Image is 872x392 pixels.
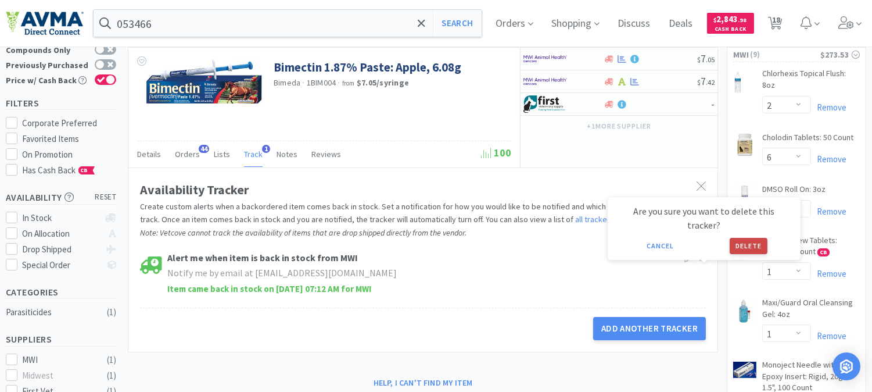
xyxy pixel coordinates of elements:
[714,16,717,24] span: $
[23,243,100,256] div: Drop Shipped
[733,362,756,378] img: 39c08aed4ffa457eb44ef3b578e8db03_1432.png
[168,266,616,281] div: Notify me by email at [EMAIL_ADDRESS][DOMAIN_NAME]
[706,55,715,64] span: . 05
[342,79,355,87] span: from
[23,353,95,367] div: MWI
[697,74,715,88] span: 7
[763,20,787,30] a: 18
[733,70,742,94] img: 263e00a45a5c4828837338120aa1846c_6420.png
[714,26,747,34] span: Cash Back
[762,132,853,148] a: Cholodin Tablets: 50 Count
[6,97,116,110] h5: Filters
[338,77,340,88] span: ·
[244,149,263,159] span: Track
[762,68,860,95] a: Chlorhexis Topical Flush: 8oz
[95,191,117,204] span: reset
[811,330,846,341] a: Remove
[168,251,358,266] strong: Alert me when item is back in stock from MWI
[199,145,209,153] span: 44
[357,77,409,88] strong: $7.05 / syringe
[140,200,706,239] p: Create custom alerts when a backordered item comes back in stock. Set a notification for how you ...
[523,95,567,113] img: 67d67680309e4a0bb49a5ff0391dcc42_6.png
[811,206,846,217] a: Remove
[6,333,116,346] h5: Suppliers
[262,145,270,153] span: 1
[23,227,100,241] div: On Allocation
[214,149,230,159] span: Lists
[665,19,698,29] a: Deals
[6,191,116,204] h5: Availability
[23,211,100,225] div: In Stock
[23,165,95,176] span: Has Cash Back
[23,148,117,162] div: On Promotion
[523,50,567,67] img: f6b2451649754179b5b4e0c70c3f7cb0_2.png
[738,16,747,24] span: . 98
[733,48,749,61] span: MWI
[820,48,860,61] div: $273.53
[6,305,100,319] div: Parasiticides
[140,180,706,200] div: Availability Tracker
[303,77,305,88] span: ·
[733,133,756,156] img: e77680b11cc048cd93748b7c361e07d2_7903.png
[714,13,747,24] span: 2,843
[433,10,481,37] button: Search
[697,55,701,64] span: $
[749,49,820,60] span: ( 9 )
[581,118,657,134] button: +1more supplier
[762,235,860,262] a: Firovet Chew Tablets: 57mg, 60 Count CB
[697,78,701,87] span: $
[175,149,200,159] span: Orders
[697,52,715,65] span: 7
[277,149,297,159] span: Notes
[23,369,95,383] div: Midwest
[811,154,846,165] a: Remove
[762,297,860,325] a: Maxi/Guard Oral Cleansing Gel: 4oz
[168,282,372,296] div: Item came back in stock on [DATE] 07:12 AM for MWI
[94,10,482,37] input: Search by item, sku, manufacturer, ingredient, size...
[523,73,567,90] img: f6b2451649754179b5b4e0c70c3f7cb0_2.png
[706,78,715,87] span: . 42
[811,102,846,113] a: Remove
[613,19,655,29] a: Discuss
[593,317,706,340] button: Add Another Tracker
[6,74,89,84] div: Price w/ Cash Back
[733,185,756,208] img: 10dc806f6ede43e688124a58f845c9bc_7929.png
[274,77,301,88] a: Bimeda
[107,305,116,319] div: ( 1 )
[481,146,511,159] span: 100
[762,184,826,200] a: DMSO Roll On: 3oz
[79,167,91,174] span: CB
[23,132,117,146] div: Favorited Items
[711,97,715,111] span: -
[274,59,461,75] a: Bimectin 1.87% Paste: Apple, 6.08g
[307,77,336,88] span: 1BIM004
[617,204,791,232] p: Are you sure you want to delete this tracker?
[730,238,767,254] button: Delete
[6,11,84,35] img: e4e33dab9f054f5782a47901c742baa9_102.png
[140,227,466,238] i: Note: Vetcove cannot track the availability of items that are drop shipped directly from the vendor.
[6,44,89,54] div: Compounds Only
[575,214,633,224] a: all tracked items
[6,286,116,299] h5: Categories
[23,116,117,130] div: Corporate Preferred
[6,59,89,69] div: Previously Purchased
[107,369,116,383] div: ( 1 )
[146,59,262,104] img: 7b109d1ef88f466f9ee23ad87f3ed46a_136306.jpeg
[107,353,116,367] div: ( 1 )
[832,352,860,380] div: Open Intercom Messenger
[641,238,680,254] button: Cancel
[818,249,829,256] span: CB
[811,268,846,279] a: Remove
[23,258,100,272] div: Special Order
[733,300,756,323] img: df83cedb210b45b9a366dbba8c33f8a1_18075.png
[707,8,754,39] a: $2,843.98Cash Back
[137,149,161,159] span: Details
[311,149,341,159] span: Reviews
